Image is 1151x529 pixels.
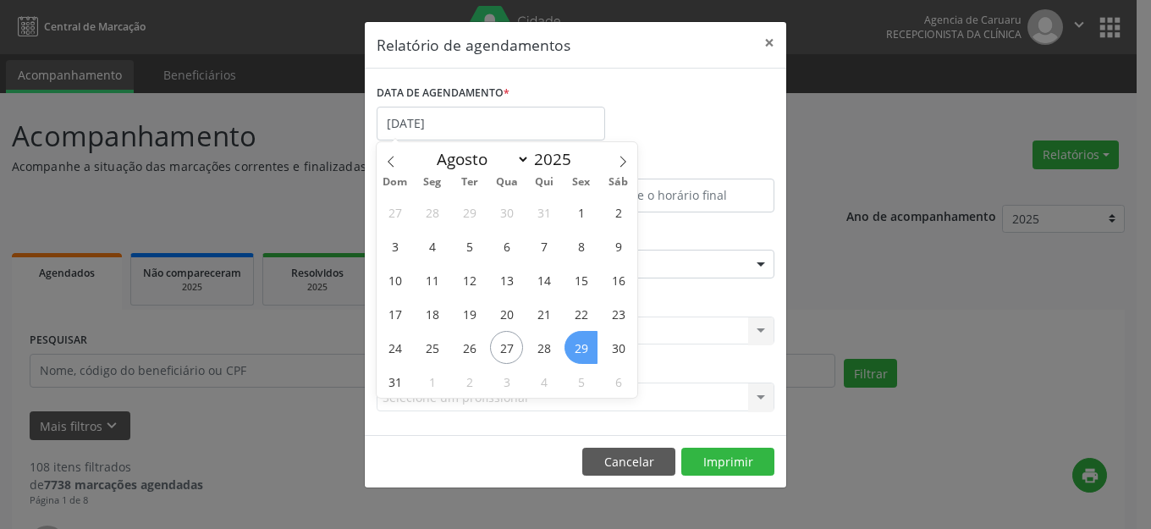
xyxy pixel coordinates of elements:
label: DATA DE AGENDAMENTO [377,80,509,107]
span: Sex [563,177,600,188]
span: Agosto 10, 2025 [378,263,411,296]
span: Julho 31, 2025 [527,196,560,229]
span: Agosto 7, 2025 [527,229,560,262]
input: Year [530,148,586,170]
span: Agosto 24, 2025 [378,331,411,364]
span: Agosto 23, 2025 [602,297,635,330]
span: Julho 30, 2025 [490,196,523,229]
span: Agosto 12, 2025 [453,263,486,296]
span: Agosto 9, 2025 [602,229,635,262]
span: Agosto 3, 2025 [378,229,411,262]
span: Setembro 5, 2025 [564,365,598,398]
span: Agosto 28, 2025 [527,331,560,364]
button: Imprimir [681,448,774,477]
span: Agosto 8, 2025 [564,229,598,262]
span: Qui [526,177,563,188]
select: Month [428,147,530,171]
span: Seg [414,177,451,188]
span: Agosto 5, 2025 [453,229,486,262]
span: Dom [377,177,414,188]
span: Setembro 6, 2025 [602,365,635,398]
span: Agosto 26, 2025 [453,331,486,364]
span: Agosto 31, 2025 [378,365,411,398]
span: Ter [451,177,488,188]
span: Agosto 27, 2025 [490,331,523,364]
span: Julho 29, 2025 [453,196,486,229]
span: Setembro 1, 2025 [416,365,449,398]
span: Agosto 29, 2025 [564,331,598,364]
h5: Relatório de agendamentos [377,34,570,56]
span: Setembro 4, 2025 [527,365,560,398]
span: Agosto 18, 2025 [416,297,449,330]
label: ATÉ [580,152,774,179]
input: Selecione uma data ou intervalo [377,107,605,141]
span: Qua [488,177,526,188]
span: Setembro 3, 2025 [490,365,523,398]
span: Agosto 4, 2025 [416,229,449,262]
span: Agosto 2, 2025 [602,196,635,229]
span: Agosto 16, 2025 [602,263,635,296]
span: Agosto 30, 2025 [602,331,635,364]
span: Agosto 15, 2025 [564,263,598,296]
span: Agosto 19, 2025 [453,297,486,330]
span: Agosto 6, 2025 [490,229,523,262]
span: Sáb [600,177,637,188]
span: Agosto 21, 2025 [527,297,560,330]
span: Setembro 2, 2025 [453,365,486,398]
span: Agosto 13, 2025 [490,263,523,296]
span: Agosto 1, 2025 [564,196,598,229]
span: Agosto 14, 2025 [527,263,560,296]
span: Julho 28, 2025 [416,196,449,229]
span: Agosto 20, 2025 [490,297,523,330]
button: Cancelar [582,448,675,477]
span: Julho 27, 2025 [378,196,411,229]
span: Agosto 11, 2025 [416,263,449,296]
input: Selecione o horário final [580,179,774,212]
span: Agosto 22, 2025 [564,297,598,330]
span: Agosto 25, 2025 [416,331,449,364]
button: Close [752,22,786,63]
span: Agosto 17, 2025 [378,297,411,330]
